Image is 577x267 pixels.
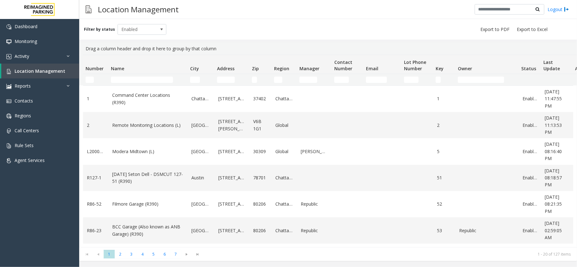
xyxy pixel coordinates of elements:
a: 53 [437,227,452,234]
span: Page 2 [115,250,126,258]
span: Rule Sets [15,142,34,148]
td: Name Filter [108,74,188,85]
input: Owner Filter [458,77,504,83]
a: [STREET_ADDRESS][PERSON_NAME] [218,118,246,132]
a: Chattanooga [275,95,293,102]
a: 1 [87,95,105,102]
a: [DATE] 08:16:40 PM [545,141,569,162]
a: 1 [437,95,452,102]
img: 'icon' [6,143,11,148]
td: Key Filter [433,74,455,85]
td: Zip Filter [249,74,272,85]
span: Enabled [118,24,157,34]
span: Contact Number [334,59,352,71]
a: [DATE] Seton Dell - DSMCUT 127-51 (R390) [112,171,184,185]
span: Dashboard [15,23,37,29]
td: Owner Filter [455,74,519,85]
img: 'icon' [6,114,11,119]
td: Email Filter [363,74,401,85]
input: City Filter [190,77,200,83]
span: [DATE] 08:16:40 PM [545,141,562,161]
td: Address Filter [215,74,249,85]
span: Go to the last page [192,250,203,259]
span: [DATE] 11:13:53 PM [545,115,562,135]
span: Page 3 [126,250,137,258]
input: Address Filter [217,77,235,83]
td: Region Filter [272,74,297,85]
th: Status [519,55,541,74]
a: Enabled [523,122,537,129]
a: [STREET_ADDRESS] [218,174,246,181]
span: Page 1 [104,250,115,258]
img: 'icon' [6,99,11,104]
input: Zip Filter [252,77,257,83]
a: 80206 [253,201,268,208]
span: Email [366,65,378,71]
span: Regions [15,113,31,119]
span: Agent Services [15,157,45,163]
span: Contacts [15,98,33,104]
a: 78701 [253,174,268,181]
input: Contact Number Filter [334,77,349,83]
a: Filmore Garage (R390) [112,201,184,208]
a: 30309 [253,148,268,155]
span: Activity [15,53,29,59]
a: R86-52 [87,201,105,208]
span: Export to PDF [480,26,510,33]
label: Filter by status [84,27,115,32]
img: pageIcon [86,2,92,17]
span: Reports [15,83,31,89]
input: Key Filter [436,77,441,83]
a: Chattanooga [275,227,293,234]
td: Number Filter [83,74,108,85]
a: Global [275,122,293,129]
a: R86-23 [87,227,105,234]
h3: Location Management [95,2,182,17]
span: Go to the next page [183,252,191,257]
img: 'icon' [6,128,11,133]
img: logout [564,6,569,13]
span: Go to the last page [194,252,202,257]
a: Republic [301,201,328,208]
span: Key [436,65,444,71]
img: 'icon' [6,39,11,44]
a: Chattanooga [275,174,293,181]
span: Location Management [15,68,65,74]
a: Chattanooga [275,201,293,208]
a: [DATE] 08:18:57 PM [545,167,569,189]
a: R127-1 [87,174,105,181]
a: Command Center Locations (R390) [112,92,184,106]
div: Drag a column header and drop it here to group by that column [83,43,573,55]
a: Enabled [523,95,537,102]
td: Status Filter [519,74,541,85]
a: Modera Midtown (L) [112,148,184,155]
a: 2 [87,122,105,129]
a: 51 [437,174,452,181]
a: [GEOGRAPHIC_DATA] [191,201,211,208]
span: City [190,65,199,71]
a: [GEOGRAPHIC_DATA] [191,227,211,234]
span: Address [217,65,234,71]
a: Remote Monitoring Locations (L) [112,122,184,129]
span: Last Update [543,59,560,71]
span: Go to the next page [181,250,192,259]
td: Contact Number Filter [332,74,363,85]
td: Manager Filter [297,74,332,85]
a: [DATE] 08:21:35 PM [545,194,569,215]
span: [DATE] 08:21:35 PM [545,194,562,214]
a: 37402 [253,95,268,102]
a: Enabled [523,227,537,234]
span: [DATE] 08:18:57 PM [545,168,562,188]
a: Logout [548,6,569,13]
span: [DATE] 02:59:05 AM [545,220,562,240]
input: Lot Phone Number Filter [404,77,419,83]
span: Manager [299,65,319,71]
button: Export to PDF [478,25,512,34]
span: [DATE] 11:47:55 PM [545,89,562,109]
div: Data table [79,55,577,247]
a: Republic [459,227,515,234]
a: [DATE] 11:47:55 PM [545,88,569,109]
a: [DATE] 02:59:05 AM [545,220,569,241]
a: [STREET_ADDRESS] [218,148,246,155]
a: Austin [191,174,211,181]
